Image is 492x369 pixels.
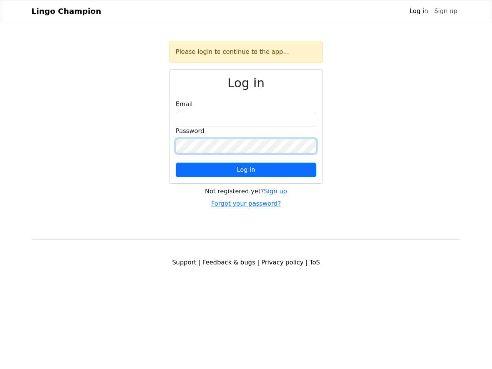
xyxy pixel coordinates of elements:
a: Support [172,259,196,266]
a: Sign up [264,188,287,195]
h2: Log in [176,76,316,90]
div: Not registered yet? [169,187,323,196]
div: Please login to continue to the app... [169,41,323,63]
span: Log in [237,166,255,173]
a: Forgot your password? [211,200,281,207]
a: Lingo Champion [32,3,101,19]
button: Log in [176,163,316,177]
div: | | | [27,258,465,267]
a: Log in [406,3,431,19]
a: Privacy policy [261,259,304,266]
a: ToS [309,259,320,266]
a: Feedback & bugs [202,259,255,266]
a: Sign up [431,3,460,19]
label: Email [176,100,193,109]
label: Password [176,126,204,136]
